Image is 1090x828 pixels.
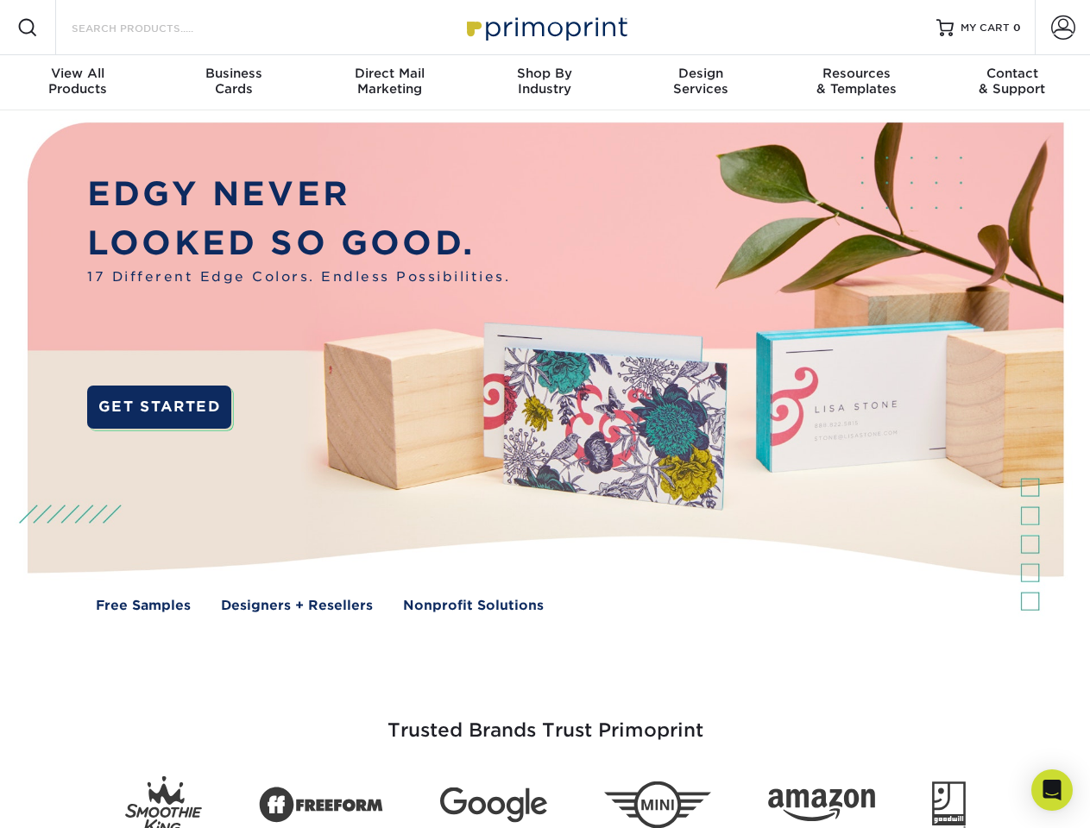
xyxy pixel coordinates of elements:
img: Amazon [768,789,875,822]
a: GET STARTED [87,386,231,429]
div: Services [623,66,778,97]
span: Shop By [467,66,622,81]
a: Resources& Templates [778,55,934,110]
a: Free Samples [96,596,191,616]
div: Industry [467,66,622,97]
div: & Support [935,66,1090,97]
a: Direct MailMarketing [312,55,467,110]
p: LOOKED SO GOOD. [87,219,510,268]
div: Marketing [312,66,467,97]
a: Nonprofit Solutions [403,596,544,616]
input: SEARCH PRODUCTS..... [70,17,238,38]
span: Design [623,66,778,81]
h3: Trusted Brands Trust Primoprint [41,678,1050,762]
span: 0 [1013,22,1021,34]
span: MY CART [961,21,1010,35]
a: Shop ByIndustry [467,55,622,110]
span: Resources [778,66,934,81]
div: & Templates [778,66,934,97]
img: Goodwill [932,781,966,828]
img: Google [440,787,547,823]
a: BusinessCards [155,55,311,110]
span: Contact [935,66,1090,81]
span: Direct Mail [312,66,467,81]
p: EDGY NEVER [87,170,510,219]
span: 17 Different Edge Colors. Endless Possibilities. [87,267,510,287]
a: Contact& Support [935,55,1090,110]
a: Designers + Resellers [221,596,373,616]
div: Open Intercom Messenger [1031,769,1073,811]
img: Primoprint [459,9,632,46]
span: Business [155,66,311,81]
a: DesignServices [623,55,778,110]
div: Cards [155,66,311,97]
